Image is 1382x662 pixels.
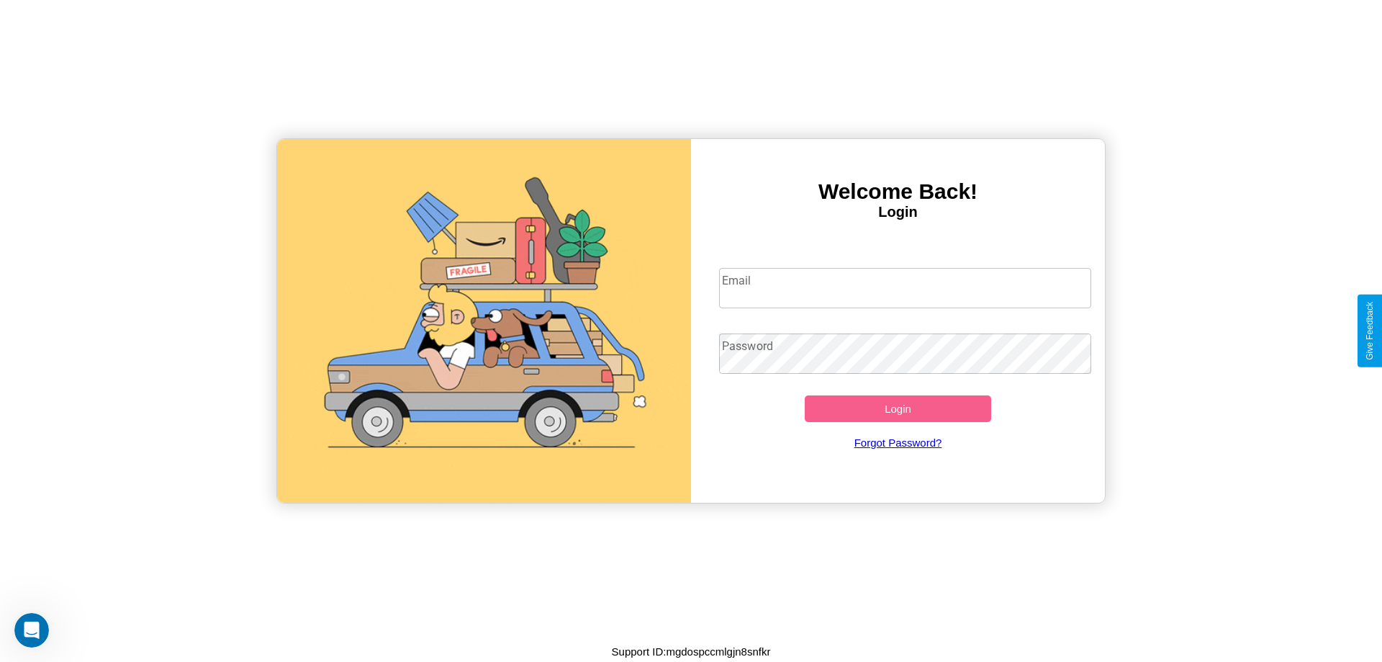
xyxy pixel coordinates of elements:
[691,179,1105,204] h3: Welcome Back!
[691,204,1105,220] h4: Login
[805,395,991,422] button: Login
[277,139,691,503] img: gif
[14,613,49,648] iframe: Intercom live chat
[1365,302,1375,360] div: Give Feedback
[712,422,1085,463] a: Forgot Password?
[612,642,771,661] p: Support ID: mgdospccmlgjn8snfkr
